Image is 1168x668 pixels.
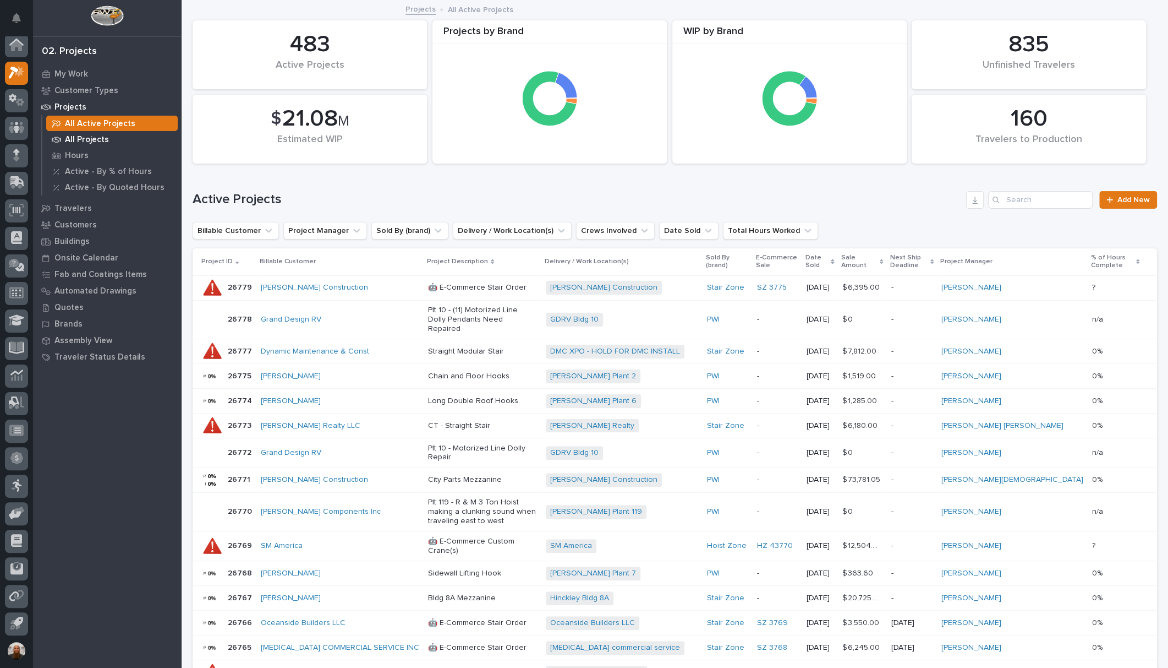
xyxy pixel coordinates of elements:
[271,108,281,129] span: $
[941,372,1001,381] a: [PERSON_NAME]
[707,397,720,406] a: PWI
[428,421,537,431] p: CT - Straight Stair
[807,372,833,381] p: [DATE]
[428,569,537,578] p: Sidewall Lifting Hook
[33,349,182,365] a: Traveler Status Details
[890,252,928,272] p: Next Ship Deadline
[193,414,1157,438] tr: 2677326773 [PERSON_NAME] Realty LLC CT - Straight Stair[PERSON_NAME] Realty Stair Zone -[DATE]$ 6...
[756,448,798,458] p: -
[65,151,89,161] p: Hours
[988,191,1093,209] input: Search
[33,216,182,233] a: Customers
[261,507,381,517] a: [PERSON_NAME] Components Inc
[42,180,182,195] a: Active - By Quoted Hours
[842,313,855,324] p: $ 0
[33,200,182,216] a: Travelers
[941,569,1001,578] a: [PERSON_NAME]
[807,475,833,485] p: [DATE]
[54,69,88,79] p: My Work
[941,315,1001,324] a: [PERSON_NAME]
[211,31,408,58] div: 483
[550,421,634,431] a: [PERSON_NAME] Realty
[756,347,798,356] p: -
[891,507,933,517] p: -
[54,286,136,296] p: Automated Drawings
[33,233,182,249] a: Buildings
[428,643,537,653] p: 🤖 E-Commerce Stair Order
[807,283,833,292] p: [DATE]
[1099,191,1157,209] a: Add New
[427,256,488,268] p: Project Description
[707,643,744,653] a: Stair Zone
[807,618,833,628] p: [DATE]
[261,372,321,381] a: [PERSON_NAME]
[1092,419,1105,431] p: 0%
[805,252,828,272] p: Date Sold
[707,421,744,431] a: Stair Zone
[941,507,1001,517] a: [PERSON_NAME]
[428,372,537,381] p: Chain and Floor Hooks
[428,347,537,356] p: Straight Modular Stair
[54,86,118,96] p: Customer Types
[193,192,962,208] h1: Active Projects
[756,283,786,292] a: SZ 3775
[261,643,419,653] a: [MEDICAL_DATA] COMMERCIAL SERVICE INC
[432,26,667,44] div: Projects by Brand
[261,569,321,578] a: [PERSON_NAME]
[807,507,833,517] p: [DATE]
[42,116,182,131] a: All Active Projects
[550,315,599,324] a: GDRV Bldg 10
[428,594,537,603] p: Bldg 8A Mezzanine
[941,618,1001,628] a: [PERSON_NAME]
[891,448,933,458] p: -
[228,539,254,551] p: 26769
[707,507,720,517] a: PWI
[261,618,346,628] a: Oceanside Builders LLC
[842,567,875,578] p: $ 363.60
[228,473,253,485] p: 26771
[228,281,254,292] p: 26779
[1092,313,1105,324] p: n/a
[228,370,254,381] p: 26775
[42,46,97,58] div: 02. Projects
[42,148,182,163] a: Hours
[54,220,97,230] p: Customers
[1092,345,1105,356] p: 0%
[941,283,1001,292] a: [PERSON_NAME]
[261,594,321,603] a: [PERSON_NAME]
[33,266,182,283] a: Fab and Coatings Items
[707,569,720,578] a: PWI
[54,303,84,313] p: Quotes
[193,389,1157,414] tr: 2677426774 [PERSON_NAME] Long Double Roof Hooks[PERSON_NAME] Plant 6 PWI -[DATE]$ 1,285.00$ 1,285...
[756,594,798,603] p: -
[211,59,408,83] div: Active Projects
[428,537,537,556] p: 🤖 E-Commerce Custom Crane(s)
[550,475,657,485] a: [PERSON_NAME] Construction
[756,397,798,406] p: -
[228,419,254,431] p: 26773
[54,253,118,263] p: Onsite Calendar
[261,475,368,485] a: [PERSON_NAME] Construction
[283,222,367,240] button: Project Manager
[842,446,855,458] p: $ 0
[193,300,1157,339] tr: 2677826778 Grand Design RV Plt 10 - (11) Motorized Line Dolly Pendants Need RepairedGDRV Bldg 10 ...
[706,252,749,272] p: Sold By (brand)
[261,315,321,324] a: Grand Design RV
[659,222,719,240] button: Date Sold
[842,641,882,653] p: $ 6,245.00
[550,372,636,381] a: [PERSON_NAME] Plant 2
[842,616,881,628] p: $ 3,550.00
[33,283,182,299] a: Automated Drawings
[707,347,744,356] a: Stair Zone
[807,594,833,603] p: [DATE]
[428,283,537,292] p: 🤖 E-Commerce Stair Order
[1092,539,1098,551] p: ?
[1092,394,1105,406] p: 0%
[941,594,1001,603] a: [PERSON_NAME]
[576,222,655,240] button: Crews Involved
[193,275,1157,300] tr: 2677926779 [PERSON_NAME] Construction 🤖 E-Commerce Stair Order[PERSON_NAME] Construction Stair Zo...
[550,594,609,603] a: Hinckley Bldg 8A
[891,421,933,431] p: -
[807,569,833,578] p: [DATE]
